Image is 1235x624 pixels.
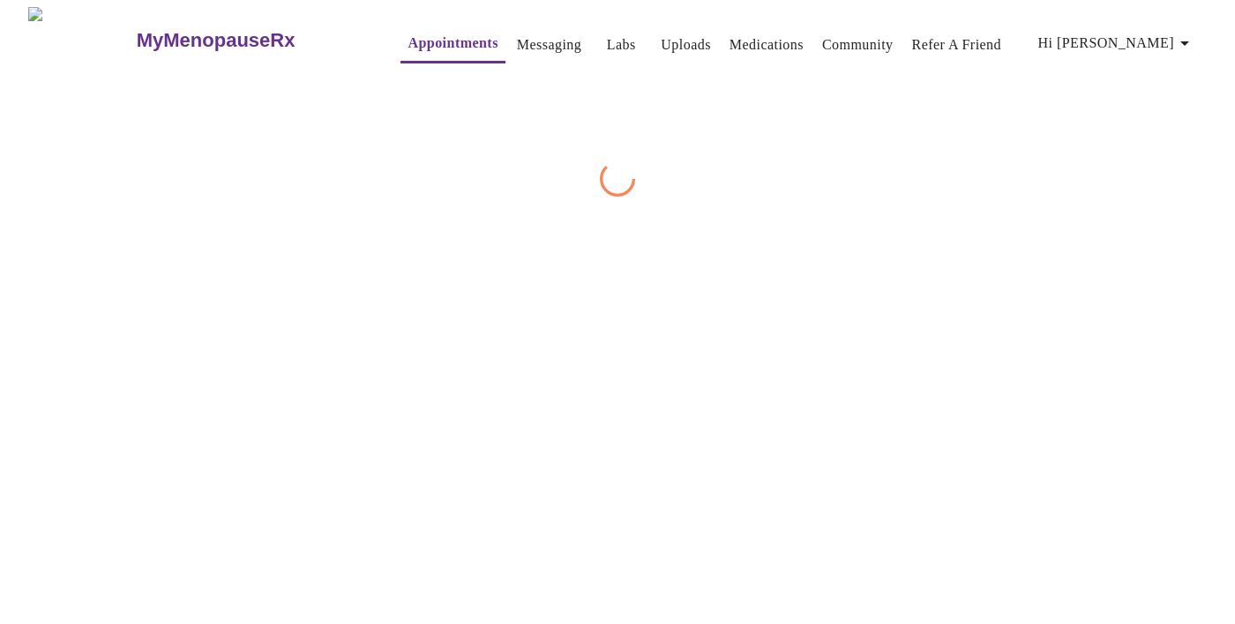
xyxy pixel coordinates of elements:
[28,7,134,73] img: MyMenopauseRx Logo
[654,27,718,63] button: Uploads
[1038,31,1195,56] span: Hi [PERSON_NAME]
[400,26,505,63] button: Appointments
[137,29,296,52] h3: MyMenopauseRx
[822,33,894,57] a: Community
[815,27,901,63] button: Community
[661,33,711,57] a: Uploads
[730,33,804,57] a: Medications
[517,33,581,57] a: Messaging
[607,33,636,57] a: Labs
[905,27,1009,63] button: Refer a Friend
[593,27,649,63] button: Labs
[912,33,1002,57] a: Refer a Friend
[510,27,588,63] button: Messaging
[722,27,811,63] button: Medications
[408,31,498,56] a: Appointments
[1031,26,1202,61] button: Hi [PERSON_NAME]
[134,10,365,71] a: MyMenopauseRx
